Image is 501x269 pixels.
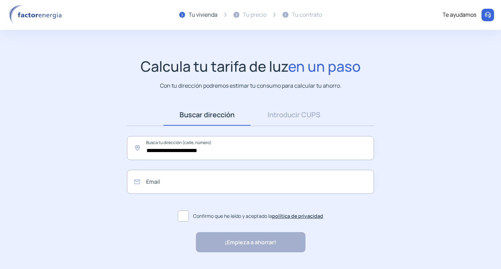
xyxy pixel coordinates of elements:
a: política de privacidad [272,213,323,219]
img: logo factor [7,5,66,25]
a: Introducir CUPS [250,104,337,126]
div: Tu precio [243,10,267,19]
a: Buscar dirección [164,104,250,126]
span: en un paso [288,56,361,76]
p: Con tu dirección podremos estimar tu consumo para calcular tu ahorro. [160,81,341,90]
img: llamar [484,11,491,18]
span: Confirmo que he leído y aceptado la [193,212,323,220]
div: Tu vivienda [189,10,217,19]
h1: Calcula tu tarifa de luz [141,58,361,75]
div: Tu contrato [292,10,322,19]
div: Te ayudamos [443,10,476,19]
